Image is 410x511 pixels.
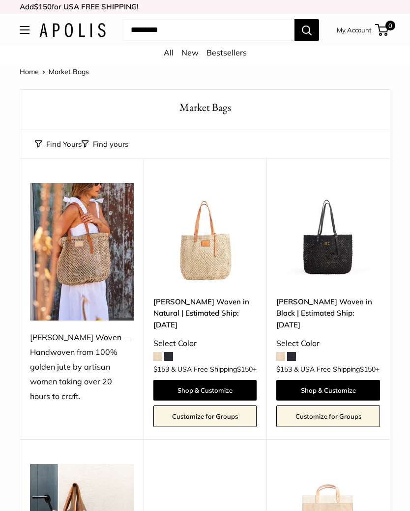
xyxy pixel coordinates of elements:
[276,365,292,374] span: $153
[276,296,380,330] a: [PERSON_NAME] Woven in Black | Estimated Ship: [DATE]
[153,365,169,374] span: $153
[237,365,253,374] span: $150
[20,65,89,78] nav: Breadcrumb
[376,24,388,36] a: 0
[294,366,380,373] span: & USA Free Shipping +
[206,48,247,57] a: Bestsellers
[30,183,134,321] img: Mercado Woven — Handwoven from 100% golden jute by artisan women taking over 20 hours to craft.
[276,183,380,287] img: Mercado Woven in Black | Estimated Ship: Oct. 19th
[123,19,294,41] input: Search...
[181,48,199,57] a: New
[276,405,380,427] a: Customize for Groups
[276,183,380,287] a: Mercado Woven in Black | Estimated Ship: Oct. 19thMercado Woven in Black | Estimated Ship: Oct. 19th
[276,380,380,401] a: Shop & Customize
[337,24,372,36] a: My Account
[34,2,52,11] span: $150
[276,336,380,351] div: Select Color
[82,137,128,151] button: Filter collection
[153,380,257,401] a: Shop & Customize
[30,330,134,404] div: [PERSON_NAME] Woven — Handwoven from 100% golden jute by artisan women taking over 20 hours to cr...
[164,48,174,57] a: All
[20,26,29,34] button: Open menu
[35,137,82,151] button: Find Yours
[153,296,257,330] a: [PERSON_NAME] Woven in Natural | Estimated Ship: [DATE]
[20,67,39,76] a: Home
[153,183,257,287] a: Mercado Woven in Natural | Estimated Ship: Oct. 19thMercado Woven in Natural | Estimated Ship: Oc...
[153,336,257,351] div: Select Color
[294,19,319,41] button: Search
[171,366,257,373] span: & USA Free Shipping +
[39,23,106,37] img: Apolis
[385,21,395,30] span: 0
[49,67,89,76] span: Market Bags
[35,100,375,115] h1: Market Bags
[360,365,376,374] span: $150
[153,183,257,287] img: Mercado Woven in Natural | Estimated Ship: Oct. 19th
[153,405,257,427] a: Customize for Groups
